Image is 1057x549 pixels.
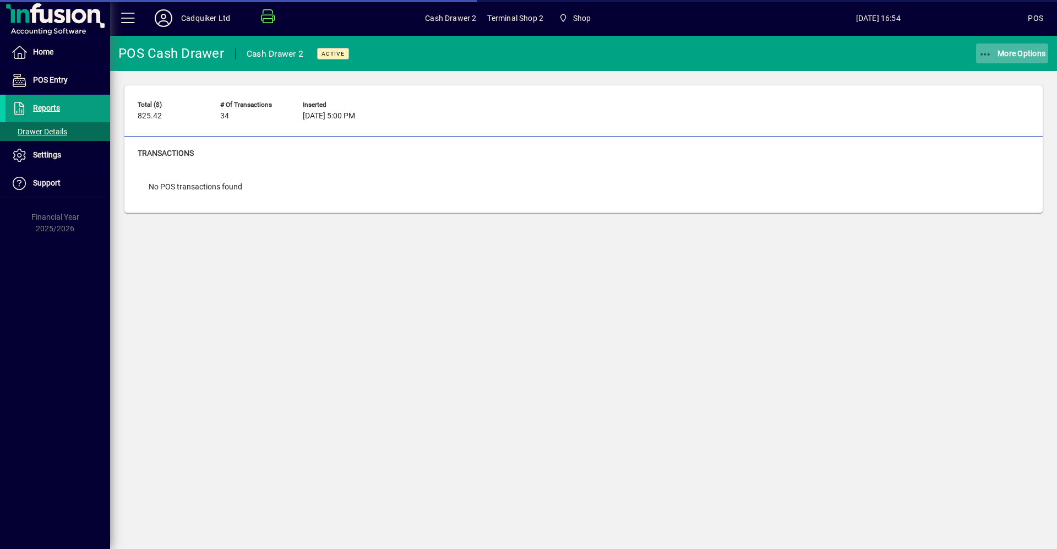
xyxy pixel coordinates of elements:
div: Cadquiker Ltd [181,9,230,27]
span: Drawer Details [11,127,67,136]
div: POS [1028,9,1043,27]
span: [DATE] 16:54 [728,9,1028,27]
span: [DATE] 5:00 PM [303,112,355,121]
a: Drawer Details [6,122,110,141]
span: Reports [33,104,60,112]
span: Shop [573,9,591,27]
div: POS Cash Drawer [118,45,224,62]
span: Settings [33,150,61,159]
button: More Options [976,44,1049,63]
span: Inserted [303,101,369,108]
span: Total ($) [138,101,204,108]
button: Profile [146,8,181,28]
span: 825.42 [138,112,162,121]
span: More Options [979,49,1046,58]
a: POS Entry [6,67,110,94]
span: Home [33,47,53,56]
span: Support [33,178,61,187]
span: Cash Drawer 2 [425,9,476,27]
a: Home [6,39,110,66]
span: Shop [554,8,595,28]
div: No POS transactions found [138,170,253,204]
a: Support [6,170,110,197]
div: Cash Drawer 2 [247,45,303,63]
span: Transactions [138,149,194,157]
span: Terminal Shop 2 [487,9,543,27]
span: # of Transactions [220,101,286,108]
span: Active [322,50,345,57]
a: Settings [6,142,110,169]
span: POS Entry [33,75,68,84]
span: 34 [220,112,229,121]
